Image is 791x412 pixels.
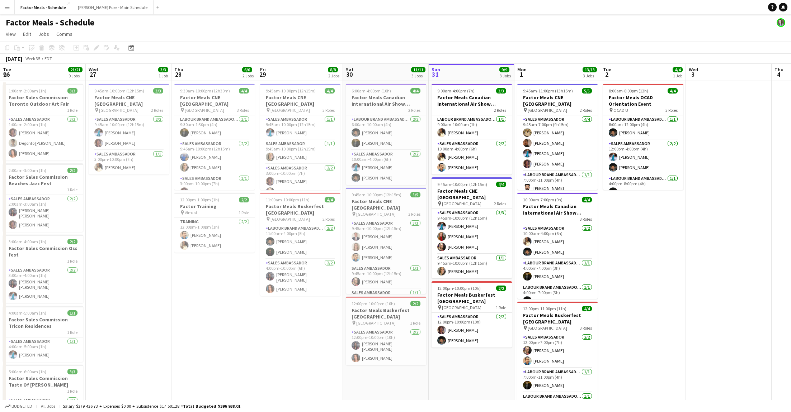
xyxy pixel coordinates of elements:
[325,88,335,94] span: 4/4
[517,312,598,325] h3: Factor Meals Buskerfest [GEOGRAPHIC_DATA]
[4,402,33,410] button: Budgeted
[517,203,598,216] h3: Factor Meals Canadian International Air Show [GEOGRAPHIC_DATA]
[517,84,598,190] app-job-card: 9:45am-11:00pm (13h15m)5/5Factor Meals CNE [GEOGRAPHIC_DATA] [GEOGRAPHIC_DATA]2 RolesSales Ambass...
[689,66,698,73] span: Wed
[174,140,255,174] app-card-role: Sales Ambassador2/29:45am-10:00pm (12h15m)[PERSON_NAME][PERSON_NAME]
[432,254,512,278] app-card-role: Sales Ambassador1/19:45am-10:00pm (12h15m)[PERSON_NAME]
[411,67,425,72] span: 11/11
[3,66,11,73] span: Tue
[180,88,230,94] span: 9:30am-10:00pm (12h30m)
[603,115,683,140] app-card-role: Labour Brand Ambassadors1/18:00am-12:00pm (4h)[PERSON_NAME]
[437,182,487,187] span: 9:45am-10:00pm (12h15m)
[523,88,573,94] span: 9:45am-11:00pm (13h15m)
[183,403,240,409] span: Total Budgeted $396 938.01
[603,174,683,199] app-card-role: Labour Brand Ambassadors1/14:00pm-8:00pm (4h)[PERSON_NAME]
[68,67,83,72] span: 21/21
[9,369,46,374] span: 5:00am-6:00am (1h)
[260,203,340,216] h3: Factor Meals Buskerfest [GEOGRAPHIC_DATA]
[328,67,338,72] span: 8/8
[352,88,391,94] span: 6:00am-4:00pm (10h)
[432,94,512,107] h3: Factor Meals Canadian International Air Show [GEOGRAPHIC_DATA]
[356,320,396,326] span: [GEOGRAPHIC_DATA]
[44,56,52,61] div: EDT
[580,325,592,331] span: 3 Roles
[260,84,340,190] app-job-card: 9:45am-10:00pm (12h15m)4/4Factor Meals CNE [GEOGRAPHIC_DATA] [GEOGRAPHIC_DATA]3 RolesSales Ambass...
[325,197,335,202] span: 4/4
[322,216,335,222] span: 2 Roles
[67,258,77,264] span: 1 Role
[174,84,255,190] app-job-card: 9:30am-10:00pm (12h30m)4/4Factor Meals CNE [GEOGRAPHIC_DATA] [GEOGRAPHIC_DATA]3 RolesLabour Brand...
[174,193,255,253] app-job-card: 12:00pm-1:00pm (1h)2/2Factor Training Virtual1 RoleTraining2/212:00pm-1:00pm (1h)[PERSON_NAME][PE...
[260,164,340,199] app-card-role: Sales Ambassador2/23:00pm-10:00pm (7h)[PERSON_NAME][PERSON_NAME]
[517,302,598,408] div: 12:00pm-11:00pm (11h)4/4Factor Meals Buskerfest [GEOGRAPHIC_DATA] [GEOGRAPHIC_DATA]3 RolesSales A...
[15,0,72,14] button: Factor Meals - Schedule
[174,218,255,253] app-card-role: Training2/212:00pm-1:00pm (1h)[PERSON_NAME][PERSON_NAME]
[185,210,197,215] span: Virtual
[9,88,46,94] span: 1:00am-2:00am (1h)
[6,17,94,28] h1: Factor Meals - Schedule
[260,94,340,107] h3: Factor Meals CNE [GEOGRAPHIC_DATA]
[432,177,512,278] div: 9:45am-10:00pm (12h15m)4/4Factor Meals CNE [GEOGRAPHIC_DATA] [GEOGRAPHIC_DATA]2 RolesSales Ambass...
[496,182,506,187] span: 4/4
[94,88,144,94] span: 9:45am-10:00pm (12h15m)
[9,168,46,173] span: 2:00am-3:00am (1h)
[494,107,506,113] span: 2 Roles
[410,320,420,326] span: 1 Role
[603,84,683,190] div: 8:00am-8:00pm (12h)4/4Factor Meals OCAD Orientation Event OCAD U3 RolesLabour Brand Ambassadors1/...
[603,66,611,73] span: Tue
[153,88,163,94] span: 3/3
[523,306,566,311] span: 12:00pm-11:00pm (11h)
[260,140,340,164] app-card-role: Sales Ambassador1/19:45am-10:00pm (12h15m)[PERSON_NAME]
[36,29,52,39] a: Jobs
[517,193,598,299] app-job-card: 10:00am-7:00pm (9h)4/4Factor Meals Canadian International Air Show [GEOGRAPHIC_DATA]3 RolesSales ...
[328,73,339,78] div: 2 Jobs
[346,289,426,313] app-card-role: Sales Ambassador1/1
[499,67,509,72] span: 9/9
[3,115,83,161] app-card-role: Sales Ambassador3/31:00am-2:00am (1h)[PERSON_NAME]Degonto [PERSON_NAME][PERSON_NAME]
[430,70,440,78] span: 31
[260,115,340,140] app-card-role: Sales Ambassador1/19:45am-10:00pm (12h15m)[PERSON_NAME]
[517,94,598,107] h3: Factor Meals CNE [GEOGRAPHIC_DATA]
[237,107,249,113] span: 3 Roles
[67,168,77,173] span: 2/2
[67,388,77,394] span: 1 Role
[411,73,425,78] div: 3 Jobs
[583,73,597,78] div: 3 Jobs
[517,333,598,368] app-card-role: Sales Ambassador2/212:00pm-7:00pm (7h)[PERSON_NAME][PERSON_NAME]
[89,84,169,174] app-job-card: 9:45am-10:00pm (12h15m)3/3Factor Meals CNE [GEOGRAPHIC_DATA] [GEOGRAPHIC_DATA]2 RolesSales Ambass...
[432,140,512,174] app-card-role: Sales Ambassador2/210:00am-4:00pm (6h)[PERSON_NAME][PERSON_NAME]
[603,140,683,174] app-card-role: Sales Ambassador2/212:00pm-4:00pm (4h)[PERSON_NAME][PERSON_NAME]
[517,171,598,195] app-card-role: Labour Brand Ambassadors1/17:00pm-11:00pm (4h)[PERSON_NAME]
[260,193,340,296] app-job-card: 11:00am-10:00pm (11h)4/4Factor Meals Buskerfest [GEOGRAPHIC_DATA] [GEOGRAPHIC_DATA]2 RolesLabour ...
[346,219,426,264] app-card-role: Sales Ambassador3/39:45am-10:00pm (12h15m)[PERSON_NAME][PERSON_NAME][PERSON_NAME]
[773,70,783,78] span: 4
[3,29,19,39] a: View
[496,286,506,291] span: 2/2
[3,84,83,161] app-job-card: 1:00am-2:00am (1h)3/3Factor Sales Commission Toronto Outdoor Art Fair1 RoleSales Ambassador3/31:0...
[582,197,592,202] span: 4/4
[688,70,698,78] span: 3
[346,307,426,320] h3: Factor Meals Buskerfest [GEOGRAPHIC_DATA]
[432,313,512,348] app-card-role: Sales Ambassador2/212:00pm-10:00pm (10h)[PERSON_NAME][PERSON_NAME]
[346,188,426,294] app-job-card: 9:45am-10:00pm (12h15m)5/5Factor Meals CNE [GEOGRAPHIC_DATA] [GEOGRAPHIC_DATA]3 RolesSales Ambass...
[3,94,83,107] h3: Factor Sales Commission Toronto Outdoor Art Fair
[67,310,77,316] span: 1/1
[580,107,592,113] span: 2 Roles
[67,330,77,335] span: 1 Role
[173,70,183,78] span: 28
[158,67,168,72] span: 3/3
[432,188,512,201] h3: Factor Meals CNE [GEOGRAPHIC_DATA]
[346,264,426,289] app-card-role: Sales Ambassador1/19:45am-10:00pm (12h15m)[PERSON_NAME]
[3,235,83,303] app-job-card: 3:00am-4:00am (1h)2/2Factor Sales Commission Oss fest1 RoleSales Ambassador2/23:00am-4:00am (1h)[...
[11,404,32,409] span: Budgeted
[432,209,512,254] app-card-role: Sales Ambassador3/39:45am-10:00pm (12h15m)[PERSON_NAME][PERSON_NAME][PERSON_NAME]
[69,73,82,78] div: 9 Jobs
[243,73,254,78] div: 2 Jobs
[432,84,512,174] app-job-card: 9:00am-4:00pm (7h)3/3Factor Meals Canadian International Air Show [GEOGRAPHIC_DATA]2 RolesLabour ...
[346,150,426,185] app-card-role: Sales Ambassador2/210:00am-4:00pm (6h)[PERSON_NAME][PERSON_NAME]
[496,305,506,310] span: 1 Role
